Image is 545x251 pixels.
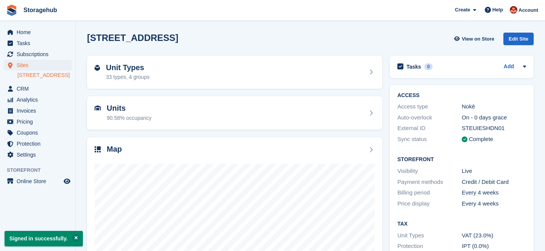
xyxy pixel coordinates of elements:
[95,105,101,111] img: unit-icn-7be61d7bf1b0ce9d3e12c5938cc71ed9869f7b940bace4675aadf7bd6d80202e.svg
[4,94,72,105] a: menu
[4,27,72,38] a: menu
[397,231,462,240] div: Unit Types
[462,242,526,251] div: IPT (0.0%)
[424,63,433,70] div: 0
[397,221,526,227] h2: Tax
[87,96,382,130] a: Units 90.58% occupancy
[17,105,62,116] span: Invoices
[397,199,462,208] div: Price display
[95,65,100,71] img: unit-type-icn-2b2737a686de81e16bb02015468b77c625bbabd49415b5ef34ead5e3b44a266d.svg
[462,124,526,133] div: STEUIESHDN01
[397,102,462,111] div: Access type
[107,145,122,154] h2: Map
[397,188,462,197] div: Billing period
[87,56,382,89] a: Unit Types 33 types, 4 groups
[462,199,526,208] div: Every 4 weeks
[503,33,534,48] a: Edit Site
[107,114,151,122] div: 90.58% occupancy
[17,116,62,127] span: Pricing
[4,127,72,138] a: menu
[397,178,462,187] div: Payment methods
[5,231,83,246] p: Signed in successfully.
[17,94,62,105] span: Analytics
[462,231,526,240] div: VAT (23.0%)
[4,60,72,71] a: menu
[397,135,462,144] div: Sync status
[17,60,62,71] span: Sites
[17,49,62,60] span: Subscriptions
[462,102,526,111] div: Nokē
[106,63,149,72] h2: Unit Types
[106,73,149,81] div: 33 types, 4 groups
[17,83,62,94] span: CRM
[17,176,62,187] span: Online Store
[17,27,62,38] span: Home
[7,166,75,174] span: Storefront
[4,105,72,116] a: menu
[462,167,526,176] div: Live
[397,167,462,176] div: Visibility
[6,5,17,16] img: stora-icon-8386f47178a22dfd0bd8f6a31ec36ba5ce8667c1dd55bd0f319d3a0aa187defe.svg
[20,4,60,16] a: Storagehub
[397,124,462,133] div: External ID
[17,72,72,79] a: [STREET_ADDRESS]
[17,38,62,49] span: Tasks
[87,33,178,43] h2: [STREET_ADDRESS]
[4,176,72,187] a: menu
[455,6,470,14] span: Create
[4,49,72,60] a: menu
[17,149,62,160] span: Settings
[397,113,462,122] div: Auto-overlock
[397,93,526,99] h2: ACCESS
[17,127,62,138] span: Coupons
[462,188,526,197] div: Every 4 weeks
[397,157,526,163] h2: Storefront
[519,6,538,14] span: Account
[4,149,72,160] a: menu
[4,38,72,49] a: menu
[462,35,494,43] span: View on Store
[492,6,503,14] span: Help
[504,63,514,71] a: Add
[453,33,497,45] a: View on Store
[462,178,526,187] div: Credit / Debit Card
[510,6,517,14] img: Nick
[4,138,72,149] a: menu
[503,33,534,45] div: Edit Site
[17,138,62,149] span: Protection
[107,104,151,113] h2: Units
[4,83,72,94] a: menu
[62,177,72,186] a: Preview store
[462,113,526,122] div: On - 0 days grace
[397,242,462,251] div: Protection
[469,135,493,144] div: Complete
[4,116,72,127] a: menu
[406,63,421,70] h2: Tasks
[95,146,101,152] img: map-icn-33ee37083ee616e46c38cad1a60f524a97daa1e2b2c8c0bc3eb3415660979fc1.svg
